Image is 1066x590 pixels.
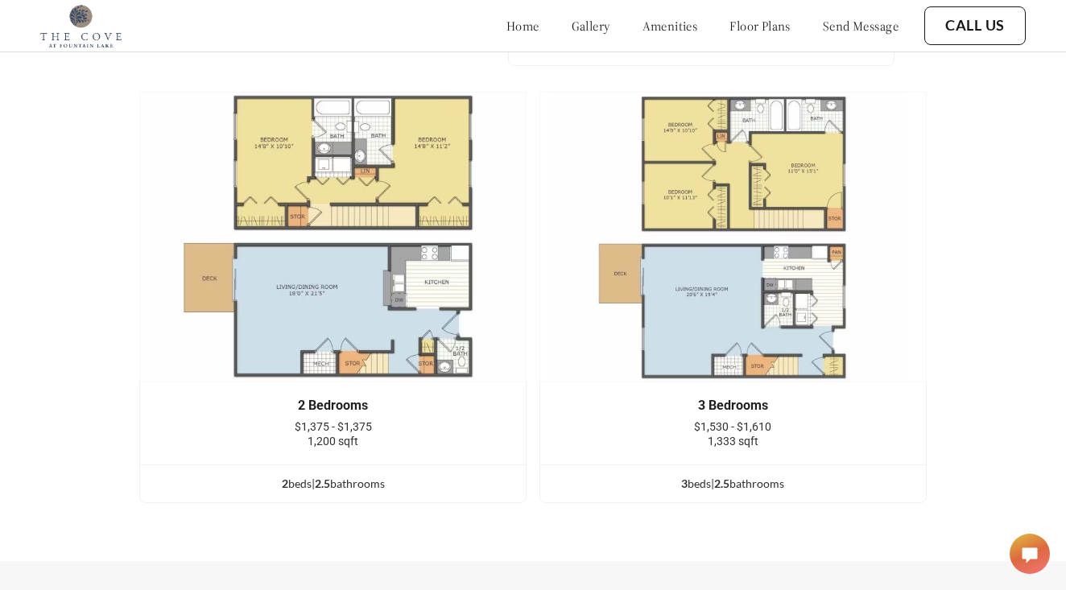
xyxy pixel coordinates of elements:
[308,435,358,448] span: 1,200 sqft
[729,18,791,34] a: floor plans
[714,477,729,490] span: 2.5
[823,18,899,34] a: send message
[924,6,1026,45] button: Call Us
[945,17,1005,35] a: Call Us
[506,18,539,34] a: home
[164,398,502,413] div: 2 Bedrooms
[139,92,527,382] img: example
[642,18,698,34] a: amenities
[315,477,330,490] span: 2.5
[681,477,688,490] span: 3
[140,475,526,493] div: bed s | bathroom s
[572,18,610,34] a: gallery
[694,420,771,433] span: $1,530 - $1,610
[540,475,926,493] div: bed s | bathroom s
[564,398,902,413] div: 3 Bedrooms
[282,477,288,490] span: 2
[708,435,758,448] span: 1,333 sqft
[40,4,122,47] img: cove_at_fountain_lake_logo.png
[295,420,372,433] span: $1,375 - $1,375
[539,92,927,382] img: example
